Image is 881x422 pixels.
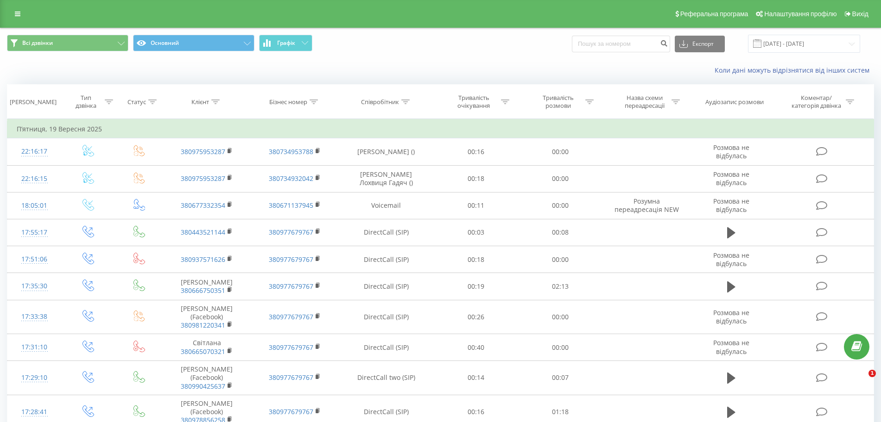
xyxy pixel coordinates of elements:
td: 00:08 [518,219,603,246]
span: Розмова не відбулась [713,251,749,268]
div: Тривалість очікування [449,94,499,110]
div: Назва схеми переадресації [620,94,669,110]
td: 00:03 [434,219,519,246]
a: 380666750351 [181,286,225,295]
div: Бізнес номер [269,98,307,106]
div: 17:35:30 [17,277,52,295]
td: [PERSON_NAME] (Facebook) [163,361,251,395]
td: 00:00 [518,334,603,361]
a: 380977679767 [269,343,313,352]
div: 17:55:17 [17,223,52,242]
a: 380977679767 [269,312,313,321]
td: Світлана [163,334,251,361]
div: 22:16:15 [17,170,52,188]
a: 380665070321 [181,347,225,356]
button: Основний [133,35,254,51]
span: Всі дзвінки [22,39,53,47]
div: Співробітник [361,98,399,106]
div: 17:33:38 [17,308,52,326]
a: 380981220341 [181,321,225,329]
div: 22:16:17 [17,143,52,161]
a: 380977679767 [269,255,313,264]
a: 380937571626 [181,255,225,264]
td: Voicemail [339,192,433,219]
a: 380734953788 [269,147,313,156]
td: DirectCall two (SIP) [339,361,433,395]
div: Аудіозапис розмови [705,98,764,106]
a: 380977679767 [269,282,313,291]
button: Графік [259,35,312,51]
a: 380990425637 [181,382,225,391]
td: DirectCall (SIP) [339,246,433,273]
td: 00:00 [518,246,603,273]
span: Розмова не відбулась [713,308,749,325]
span: Графік [277,40,295,46]
a: 380677332354 [181,201,225,210]
td: 00:00 [518,192,603,219]
a: 380975953287 [181,174,225,183]
a: 380975953287 [181,147,225,156]
span: Реферальна програма [680,10,748,18]
td: 02:13 [518,273,603,300]
div: Тривалість розмови [533,94,583,110]
td: 00:14 [434,361,519,395]
button: Всі дзвінки [7,35,128,51]
td: DirectCall (SIP) [339,300,433,334]
a: 380671137945 [269,201,313,210]
td: 00:07 [518,361,603,395]
iframe: Intercom live chat [849,370,872,392]
button: Експорт [675,36,725,52]
div: 17:51:06 [17,250,52,268]
td: 00:40 [434,334,519,361]
span: Розмова не відбулась [713,338,749,355]
div: Клієнт [191,98,209,106]
span: Розмова не відбулась [713,143,749,160]
a: 380443521144 [181,228,225,236]
span: Вихід [852,10,868,18]
td: DirectCall (SIP) [339,219,433,246]
div: Коментар/категорія дзвінка [789,94,843,110]
div: 18:05:01 [17,197,52,215]
a: 380977679767 [269,228,313,236]
td: [PERSON_NAME] [163,273,251,300]
input: Пошук за номером [572,36,670,52]
td: Розумна переадресація NEW [603,192,691,219]
td: [PERSON_NAME] Лохвиця Гадяч () [339,165,433,192]
td: П’ятниця, 19 Вересня 2025 [7,120,874,138]
td: DirectCall (SIP) [339,273,433,300]
a: 380977679767 [269,407,313,416]
td: [PERSON_NAME] () [339,138,433,165]
a: Коли дані можуть відрізнятися вiд інших систем [715,66,874,74]
a: 380977679767 [269,373,313,382]
td: 00:11 [434,192,519,219]
div: 17:31:10 [17,338,52,356]
td: [PERSON_NAME] (Facebook) [163,300,251,334]
span: 1 [868,370,876,377]
div: Тип дзвінка [70,94,102,110]
td: 00:00 [518,138,603,165]
td: 00:18 [434,165,519,192]
td: 00:00 [518,165,603,192]
div: Статус [127,98,146,106]
td: 00:16 [434,138,519,165]
div: [PERSON_NAME] [10,98,57,106]
a: 380734932042 [269,174,313,183]
td: 00:00 [518,300,603,334]
span: Налаштування профілю [764,10,837,18]
td: 00:19 [434,273,519,300]
span: Розмова не відбулась [713,170,749,187]
div: 17:29:10 [17,369,52,387]
td: DirectCall (SIP) [339,334,433,361]
span: Розмова не відбулась [713,197,749,214]
td: 00:26 [434,300,519,334]
td: 00:18 [434,246,519,273]
div: 17:28:41 [17,403,52,421]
